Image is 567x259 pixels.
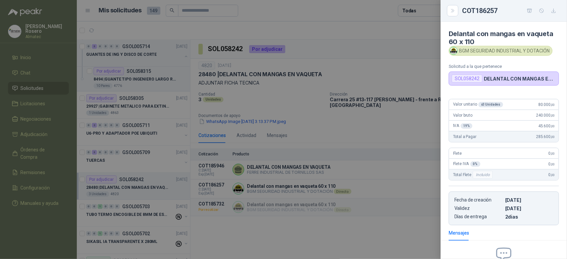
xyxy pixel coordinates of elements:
span: ,00 [551,152,555,155]
span: Flete IVA [453,161,480,167]
p: 2 dias [505,214,553,220]
p: Solicitud a la que pertenece [449,64,559,69]
span: 45.600 [538,124,555,128]
span: Flete [453,151,462,156]
p: DELANTAL CON MANGAS EN VAQUETA [484,76,556,82]
div: Mensajes [449,229,469,237]
span: 0 [549,162,555,166]
span: ,00 [551,135,555,139]
p: [DATE] [505,197,553,203]
div: 19 % [461,123,473,129]
div: Incluido [473,171,493,179]
span: ,00 [551,162,555,166]
p: Validez [454,206,503,211]
p: Días de entrega [454,214,503,220]
button: Close [449,7,457,15]
div: COT186257 [462,5,559,16]
img: Company Logo [450,47,457,54]
span: ,00 [551,103,555,107]
span: 285.600 [536,134,555,139]
h4: Delantal con mangas en vaqueta 60 x 110 [449,30,559,46]
div: SOL058242 [452,75,482,83]
p: Fecha de creación [454,197,503,203]
span: 0 [549,172,555,177]
span: ,00 [551,173,555,177]
div: 0 % [470,161,480,167]
span: IVA [453,123,472,129]
span: 80.000 [538,102,555,107]
span: 0 [549,151,555,156]
span: ,00 [551,124,555,128]
p: [DATE] [505,206,553,211]
span: ,00 [551,114,555,117]
div: x 3 Unidades [478,102,503,107]
span: Valor bruto [453,113,472,118]
span: Valor unitario [453,102,503,107]
span: 240.000 [536,113,555,118]
span: Total a Pagar [453,134,476,139]
span: Total Flete [453,171,494,179]
div: BGM SEGURIDAD INDUSTRIAL Y DOTACIÓN [449,46,553,56]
